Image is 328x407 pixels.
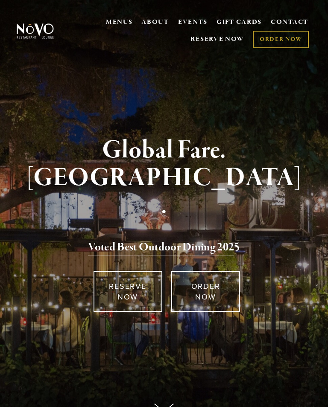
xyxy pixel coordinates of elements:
[94,271,162,312] a: RESERVE NOW
[171,271,240,312] a: ORDER NOW
[253,31,309,48] a: ORDER NOW
[190,31,244,47] a: RESERVE NOW
[178,18,208,26] a: EVENTS
[88,240,234,256] a: Voted Best Outdoor Dining 202
[217,15,262,31] a: GIFT CARDS
[15,23,55,39] img: Novo Restaurant &amp; Lounge
[106,18,133,26] a: MENUS
[24,238,303,256] h2: 5
[26,134,302,222] strong: Global Fare. [GEOGRAPHIC_DATA].
[141,18,169,26] a: ABOUT
[271,15,308,31] a: CONTACT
